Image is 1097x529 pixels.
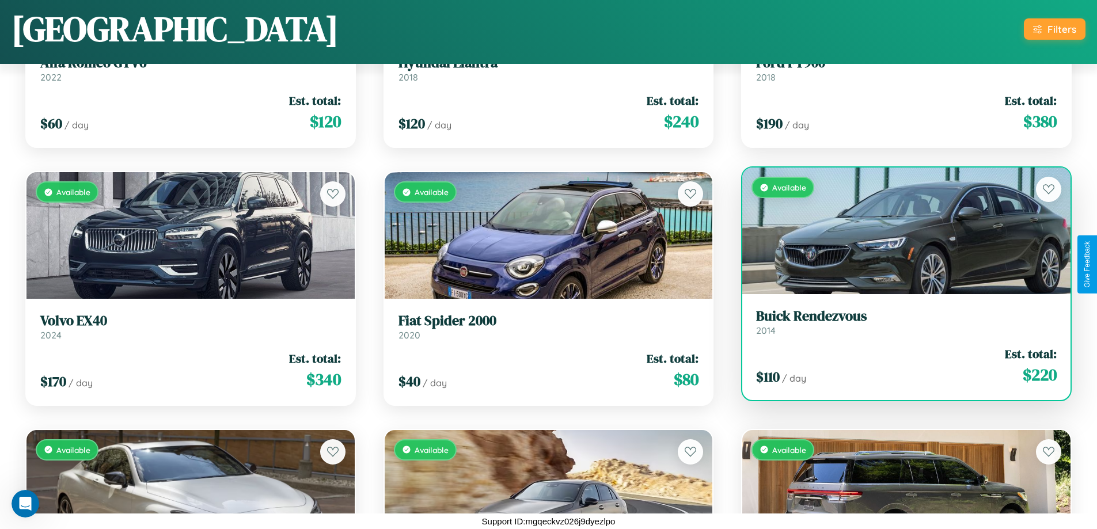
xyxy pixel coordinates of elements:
span: 2020 [398,329,420,341]
span: Available [772,445,806,455]
span: 2018 [398,71,418,83]
span: $ 60 [40,114,62,133]
span: Est. total: [1005,345,1057,362]
h3: Buick Rendezvous [756,308,1057,325]
button: Filters [1024,18,1085,40]
span: / day [64,119,89,131]
span: 2014 [756,325,776,336]
a: Fiat Spider 20002020 [398,313,699,341]
span: $ 120 [398,114,425,133]
span: $ 110 [756,367,780,386]
a: Hyundai Elantra2018 [398,55,699,83]
span: $ 40 [398,372,420,391]
span: / day [69,377,93,389]
h3: Fiat Spider 2000 [398,313,699,329]
a: Buick Rendezvous2014 [756,308,1057,336]
span: $ 170 [40,372,66,391]
span: 2024 [40,329,62,341]
span: $ 190 [756,114,783,133]
a: Ford FT9002018 [756,55,1057,83]
span: $ 220 [1023,363,1057,386]
span: Est. total: [289,92,341,109]
span: $ 120 [310,110,341,133]
p: Support ID: mgqeckvz026j9dyezlpo [482,513,616,529]
a: Alfa Romeo GTV62022 [40,55,341,83]
span: 2018 [756,71,776,83]
span: Available [772,182,806,192]
h1: [GEOGRAPHIC_DATA] [12,5,339,52]
span: Est. total: [647,92,699,109]
h3: Volvo EX40 [40,313,341,329]
span: Est. total: [647,350,699,367]
span: / day [423,377,447,389]
span: Est. total: [289,350,341,367]
div: Give Feedback [1083,241,1091,288]
iframe: Intercom live chat [12,490,39,517]
span: Available [415,187,449,197]
span: $ 340 [306,368,341,391]
span: Available [415,445,449,455]
span: Available [56,187,90,197]
span: Available [56,445,90,455]
div: Filters [1047,23,1076,35]
span: $ 380 [1023,110,1057,133]
span: $ 80 [674,368,699,391]
span: / day [427,119,451,131]
span: / day [785,119,809,131]
span: $ 240 [664,110,699,133]
a: Volvo EX402024 [40,313,341,341]
span: / day [782,372,806,384]
span: Est. total: [1005,92,1057,109]
span: 2022 [40,71,62,83]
